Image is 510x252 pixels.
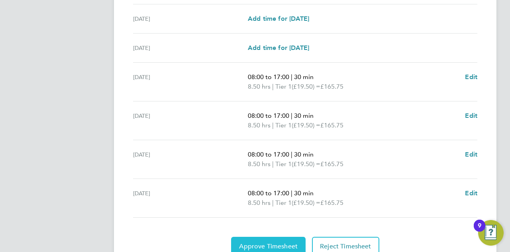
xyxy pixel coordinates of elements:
div: [DATE] [133,150,248,169]
span: Add time for [DATE] [248,15,309,22]
span: | [272,83,274,90]
span: (£19.50) = [292,121,320,129]
div: [DATE] [133,43,248,53]
span: | [272,121,274,129]
span: Edit [465,112,477,119]
div: [DATE] [133,14,248,24]
span: 8.50 hrs [248,121,271,129]
span: 08:00 to 17:00 [248,189,289,197]
span: Add time for [DATE] [248,44,309,52]
span: Edit [465,151,477,158]
span: Reject Timesheet [320,242,371,250]
span: 30 min [294,73,314,81]
a: Edit [465,72,477,82]
div: 9 [478,226,481,236]
span: (£19.50) = [292,199,320,206]
span: 30 min [294,151,314,158]
a: Edit [465,150,477,159]
span: £165.75 [320,121,343,129]
span: Tier 1 [275,82,292,91]
span: Tier 1 [275,121,292,130]
span: | [291,73,292,81]
a: Add time for [DATE] [248,14,309,24]
span: (£19.50) = [292,83,320,90]
span: | [291,151,292,158]
button: Open Resource Center, 9 new notifications [478,220,504,246]
span: Edit [465,73,477,81]
span: £165.75 [320,83,343,90]
span: 30 min [294,112,314,119]
span: £165.75 [320,199,343,206]
div: [DATE] [133,72,248,91]
span: | [291,112,292,119]
span: (£19.50) = [292,160,320,168]
span: 8.50 hrs [248,160,271,168]
span: | [272,160,274,168]
div: [DATE] [133,111,248,130]
a: Add time for [DATE] [248,43,309,53]
span: Tier 1 [275,159,292,169]
span: 08:00 to 17:00 [248,73,289,81]
span: 08:00 to 17:00 [248,151,289,158]
span: 8.50 hrs [248,83,271,90]
span: Edit [465,189,477,197]
span: | [272,199,274,206]
div: [DATE] [133,189,248,208]
span: 08:00 to 17:00 [248,112,289,119]
span: | [291,189,292,197]
span: £165.75 [320,160,343,168]
span: 30 min [294,189,314,197]
span: Approve Timesheet [239,242,298,250]
span: Tier 1 [275,198,292,208]
a: Edit [465,111,477,121]
span: 8.50 hrs [248,199,271,206]
a: Edit [465,189,477,198]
